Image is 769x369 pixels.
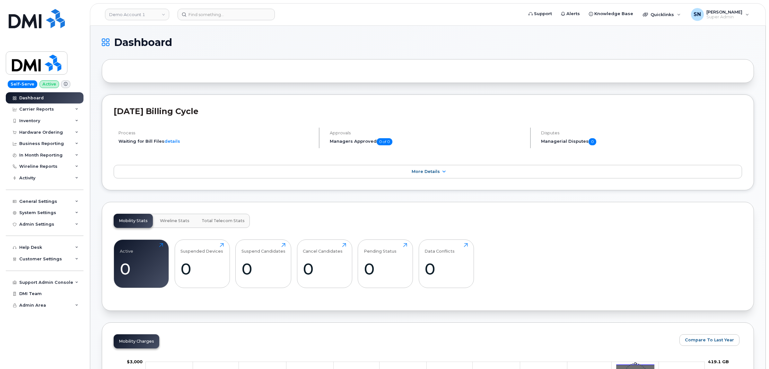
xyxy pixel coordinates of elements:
[114,106,742,116] h2: [DATE] Billing Cycle
[541,138,742,145] h5: Managerial Disputes
[412,169,440,174] span: More Details
[424,259,468,278] div: 0
[303,243,346,284] a: Cancel Candidates0
[114,38,172,47] span: Dashboard
[589,138,596,145] span: 0
[118,138,313,144] li: Waiting for Bill Files
[120,243,163,284] a: Active0
[708,359,729,364] tspan: 419.1 GB
[120,243,133,254] div: Active
[303,259,346,278] div: 0
[330,138,525,145] h5: Managers Approved
[685,337,734,343] span: Compare To Last Year
[202,218,245,223] span: Total Telecom Stats
[180,259,224,278] div: 0
[377,138,392,145] span: 0 of 0
[330,130,525,135] h4: Approvals
[118,130,313,135] h4: Process
[303,243,343,254] div: Cancel Candidates
[180,243,223,254] div: Suspended Devices
[241,243,285,254] div: Suspend Candidates
[364,243,407,284] a: Pending Status0
[241,259,285,278] div: 0
[120,259,163,278] div: 0
[424,243,455,254] div: Data Conflicts
[364,259,407,278] div: 0
[160,218,189,223] span: Wireline Stats
[180,243,224,284] a: Suspended Devices0
[541,130,742,135] h4: Disputes
[164,139,180,144] a: details
[241,243,285,284] a: Suspend Candidates0
[127,359,143,364] g: $0
[679,334,739,346] button: Compare To Last Year
[127,359,143,364] tspan: $3,000
[364,243,397,254] div: Pending Status
[424,243,468,284] a: Data Conflicts0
